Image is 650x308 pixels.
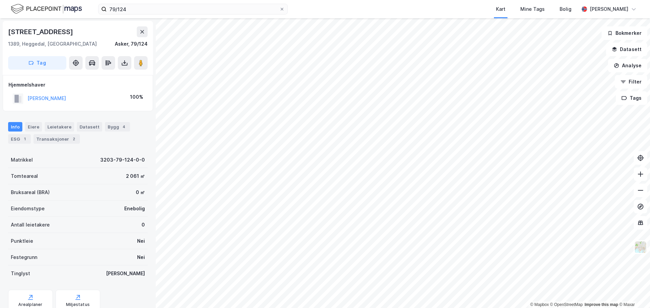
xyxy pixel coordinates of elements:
[11,253,37,261] div: Festegrunn
[616,91,647,105] button: Tags
[496,5,505,13] div: Kart
[34,134,80,144] div: Transaksjoner
[66,302,90,307] div: Miljøstatus
[615,75,647,89] button: Filter
[130,93,143,101] div: 100%
[11,188,50,196] div: Bruksareal (BRA)
[8,56,66,70] button: Tag
[616,276,650,308] div: Kontrollprogram for chat
[21,136,28,142] div: 1
[11,3,82,15] img: logo.f888ab2527a4732fd821a326f86c7f29.svg
[70,136,77,142] div: 2
[550,302,583,307] a: OpenStreetMap
[530,302,549,307] a: Mapbox
[115,40,148,48] div: Asker, 79/124
[11,221,50,229] div: Antall leietakere
[616,276,650,308] iframe: Chat Widget
[11,237,33,245] div: Punktleie
[106,269,145,278] div: [PERSON_NAME]
[602,26,647,40] button: Bokmerker
[560,5,571,13] div: Bolig
[8,26,74,37] div: [STREET_ADDRESS]
[634,241,647,254] img: Z
[11,156,33,164] div: Matrikkel
[126,172,145,180] div: 2 061 ㎡
[18,302,42,307] div: Arealplaner
[77,122,102,132] div: Datasett
[590,5,628,13] div: [PERSON_NAME]
[606,43,647,56] button: Datasett
[105,122,130,132] div: Bygg
[100,156,145,164] div: 3203-79-124-0-0
[8,81,147,89] div: Hjemmelshaver
[11,205,45,213] div: Eiendomstype
[8,134,31,144] div: ESG
[520,5,545,13] div: Mine Tags
[107,4,279,14] input: Søk på adresse, matrikkel, gårdeiere, leietakere eller personer
[136,188,145,196] div: 0 ㎡
[45,122,74,132] div: Leietakere
[137,237,145,245] div: Nei
[8,122,22,132] div: Info
[137,253,145,261] div: Nei
[142,221,145,229] div: 0
[11,172,38,180] div: Tomteareal
[11,269,30,278] div: Tinglyst
[25,122,42,132] div: Eiere
[8,40,97,48] div: 1389, Heggedal, [GEOGRAPHIC_DATA]
[121,123,127,130] div: 4
[608,59,647,72] button: Analyse
[585,302,618,307] a: Improve this map
[124,205,145,213] div: Enebolig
